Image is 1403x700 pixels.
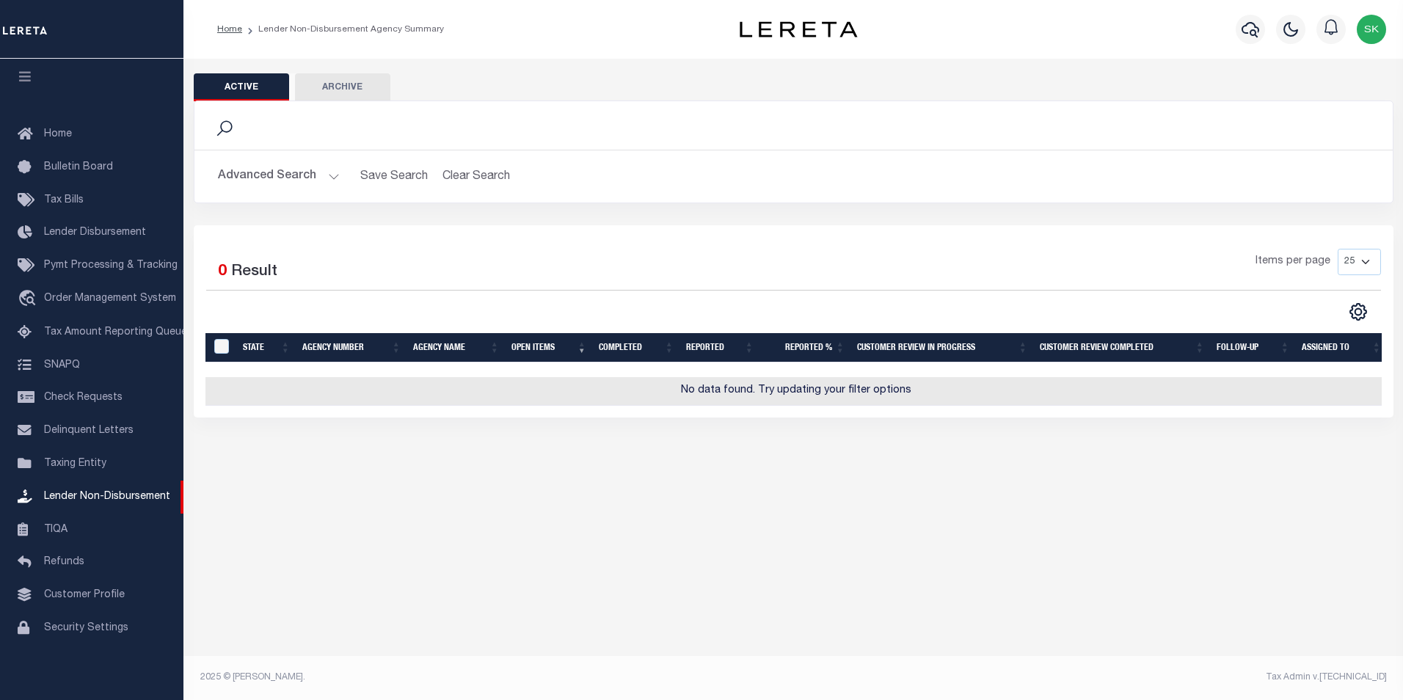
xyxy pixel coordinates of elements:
[740,21,857,37] img: logo-dark.svg
[218,264,227,280] span: 0
[593,333,680,363] th: Completed: activate to sort column ascending
[44,260,178,271] span: Pymt Processing & Tracking
[44,492,170,502] span: Lender Non-Disbursement
[407,333,506,363] th: Agency Name: activate to sort column ascending
[1034,333,1211,363] th: Customer Review Completed: activate to sort column ascending
[217,25,242,34] a: Home
[231,260,277,284] label: Result
[44,524,68,534] span: TIQA
[296,333,407,363] th: Agency Number: activate to sort column ascending
[44,294,176,304] span: Order Management System
[44,195,84,205] span: Tax Bills
[804,671,1387,684] div: Tax Admin v.[TECHNICAL_ID]
[437,162,517,191] button: Clear Search
[44,360,80,370] span: SNAPQ
[44,623,128,633] span: Security Settings
[44,459,106,469] span: Taxing Entity
[237,333,296,363] th: State: activate to sort column ascending
[1211,333,1296,363] th: Follow-up: activate to sort column ascending
[44,162,113,172] span: Bulletin Board
[205,377,1388,406] td: No data found. Try updating your filter options
[218,162,340,191] button: Advanced Search
[506,333,593,363] th: Open Items: activate to sort column ascending
[44,590,125,600] span: Customer Profile
[680,333,760,363] th: Reported: activate to sort column ascending
[44,393,123,403] span: Check Requests
[1296,333,1388,363] th: Assigned To: activate to sort column ascending
[205,333,237,363] th: MBACode
[760,333,851,363] th: Reported %: activate to sort column ascending
[351,162,437,191] button: Save Search
[44,426,134,436] span: Delinquent Letters
[44,557,84,567] span: Refunds
[295,73,390,101] button: Archive
[1357,15,1386,44] img: svg+xml;base64,PHN2ZyB4bWxucz0iaHR0cDovL3d3dy53My5vcmcvMjAwMC9zdmciIHBvaW50ZXItZXZlbnRzPSJub25lIi...
[44,129,72,139] span: Home
[44,227,146,238] span: Lender Disbursement
[189,671,794,684] div: 2025 © [PERSON_NAME].
[194,73,289,101] button: Active
[18,290,41,309] i: travel_explore
[851,333,1034,363] th: Customer Review In Progress: activate to sort column ascending
[242,23,444,36] li: Lender Non-Disbursement Agency Summary
[44,327,187,338] span: Tax Amount Reporting Queue
[1256,254,1330,270] span: Items per page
